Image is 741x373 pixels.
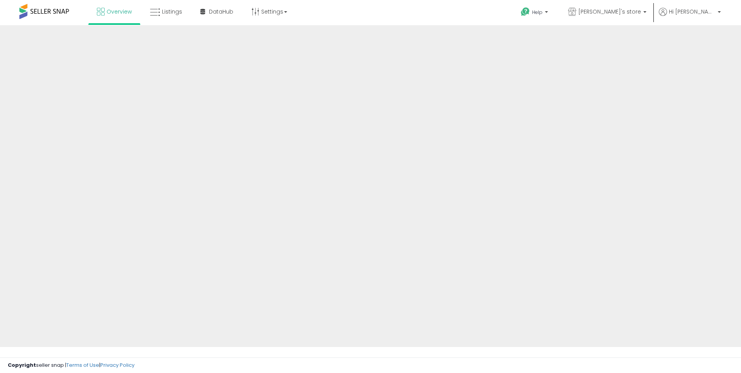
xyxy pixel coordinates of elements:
[578,8,641,16] span: [PERSON_NAME]'s store
[659,8,721,25] a: Hi [PERSON_NAME]
[532,9,543,16] span: Help
[162,8,182,16] span: Listings
[515,1,556,25] a: Help
[520,7,530,17] i: Get Help
[107,8,132,16] span: Overview
[669,8,715,16] span: Hi [PERSON_NAME]
[209,8,233,16] span: DataHub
